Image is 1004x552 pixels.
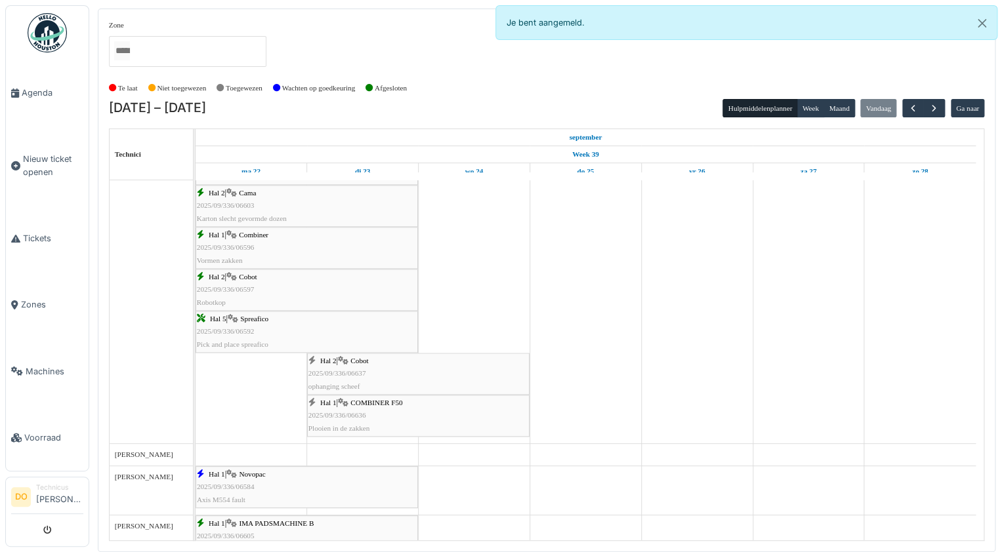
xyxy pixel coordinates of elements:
span: 2025/09/336/06596 [197,243,255,251]
span: Hal 1 [209,470,225,478]
span: Agenda [22,87,83,99]
span: Machines [26,365,83,378]
span: Cama [239,189,256,197]
li: [PERSON_NAME] [36,483,83,511]
span: 2025/09/336/06636 [308,411,366,419]
span: Hal 1 [209,231,225,239]
span: 2025/09/336/06603 [197,201,255,209]
label: Niet toegewezen [157,83,206,94]
a: Agenda [6,60,89,126]
div: Technicus [36,483,83,492]
span: Nieuw ticket openen [23,153,83,178]
span: 2025/09/336/06592 [197,327,255,335]
button: Close [967,6,997,41]
span: Voorraad [24,431,83,444]
span: IMA PADSMACHINE B [239,519,314,527]
a: Zones [6,271,89,338]
span: Technici [115,150,141,158]
a: Tickets [6,205,89,271]
a: 25 september 2025 [574,163,597,180]
div: | [197,313,417,351]
span: Cobot [239,273,257,281]
button: Vorige [902,99,924,118]
span: Axis M554 fault [197,496,245,503]
span: [PERSON_NAME] [115,450,173,458]
label: Wachten op goedkeuring [282,83,356,94]
a: Voorraad [6,404,89,471]
span: Tickets [23,232,83,245]
label: Te laat [118,83,138,94]
span: Combiner [239,231,268,239]
button: Volgende [923,99,945,118]
label: Toegewezen [226,83,262,94]
span: Hal 2 [209,189,225,197]
a: 24 september 2025 [462,163,487,180]
span: ophanging scheef [308,382,360,390]
div: | [197,468,417,506]
a: Nieuw ticket openen [6,126,89,205]
span: Hal 1 [320,399,337,406]
div: | [197,271,417,309]
a: 27 september 2025 [797,163,820,180]
button: Ga naar [951,99,985,117]
img: Badge_color-CXgf-gQk.svg [28,13,67,52]
span: Hal 1 [209,519,225,527]
div: | [197,229,417,267]
a: 23 september 2025 [352,163,373,180]
a: Week 39 [569,146,602,163]
span: Plooien in de zakken [308,424,370,432]
span: 2025/09/336/06597 [197,285,255,293]
li: DO [11,487,31,507]
span: Spreafico [240,315,268,323]
a: Machines [6,338,89,404]
span: 2025/09/336/06584 [197,483,255,490]
span: Zones [21,298,83,311]
span: Hal 5 [210,315,226,323]
a: 28 september 2025 [909,163,932,180]
span: Cobot [350,357,368,365]
div: | [308,355,528,393]
button: Week [797,99,824,117]
a: 22 september 2025 [238,163,264,180]
button: Hulpmiddelenplanner [722,99,797,117]
a: 22 september 2025 [566,129,605,146]
a: 26 september 2025 [686,163,708,180]
span: COMBINER F50 [350,399,402,406]
span: Vormen zakken [197,256,243,264]
div: | [308,397,528,435]
h2: [DATE] – [DATE] [109,100,206,116]
span: Robotkop [197,298,226,306]
span: Pick and place spreafico [197,340,268,348]
a: DO Technicus[PERSON_NAME] [11,483,83,514]
label: Afgesloten [375,83,407,94]
span: Hal 2 [209,273,225,281]
div: Je bent aangemeld. [495,5,997,40]
span: 2025/09/336/06605 [197,532,255,540]
span: Novopac [239,470,265,478]
span: Karton slecht gevormde dozen [197,214,287,222]
label: Zone [109,20,124,31]
span: Hal 2 [320,357,337,365]
button: Vandaag [860,99,896,117]
span: 2025/09/336/06637 [308,369,366,377]
div: | [197,187,417,225]
span: [PERSON_NAME] [115,473,173,481]
button: Maand [824,99,855,117]
input: Alles [114,41,130,60]
span: [PERSON_NAME] [115,522,173,530]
